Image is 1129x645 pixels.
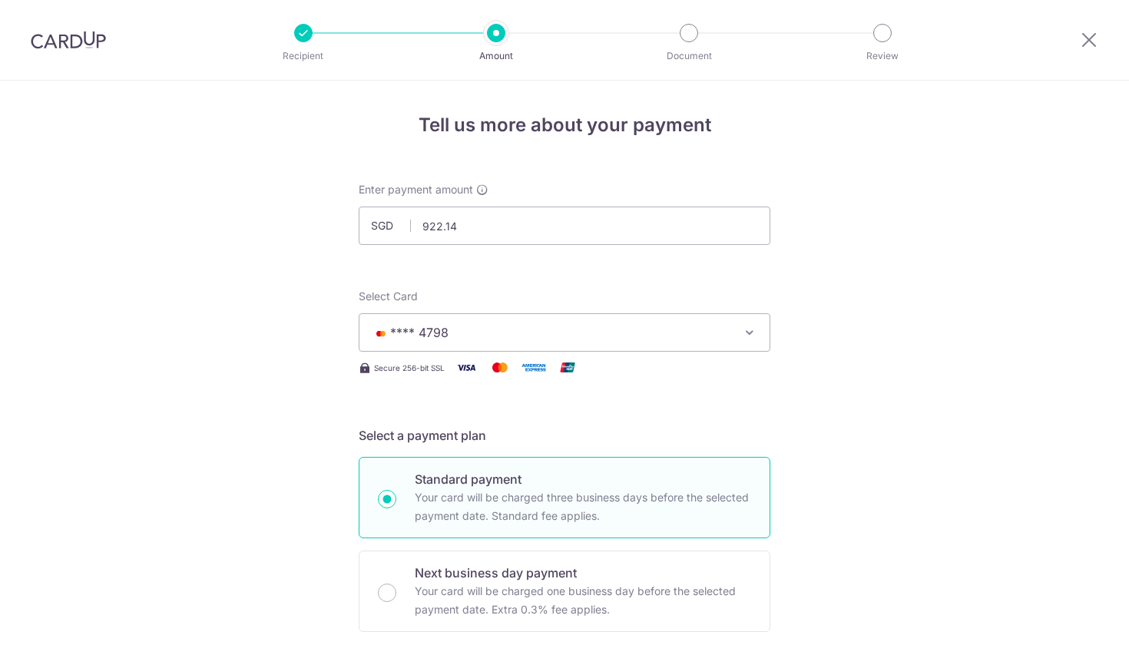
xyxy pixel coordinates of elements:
[415,470,751,488] p: Standard payment
[415,488,751,525] p: Your card will be charged three business days before the selected payment date. Standard fee appl...
[359,207,770,245] input: 0.00
[359,426,770,445] h5: Select a payment plan
[552,358,583,377] img: Union Pay
[371,218,411,233] span: SGD
[359,289,418,303] span: translation missing: en.payables.payment_networks.credit_card.summary.labels.select_card
[359,111,770,139] h4: Tell us more about your payment
[247,48,360,64] p: Recipient
[826,48,939,64] p: Review
[374,362,445,374] span: Secure 256-bit SSL
[485,358,515,377] img: Mastercard
[415,564,751,582] p: Next business day payment
[518,358,549,377] img: American Express
[31,31,106,49] img: CardUp
[632,48,746,64] p: Document
[439,48,553,64] p: Amount
[359,182,473,197] span: Enter payment amount
[451,358,482,377] img: Visa
[372,328,390,339] img: MASTERCARD
[415,582,751,619] p: Your card will be charged one business day before the selected payment date. Extra 0.3% fee applies.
